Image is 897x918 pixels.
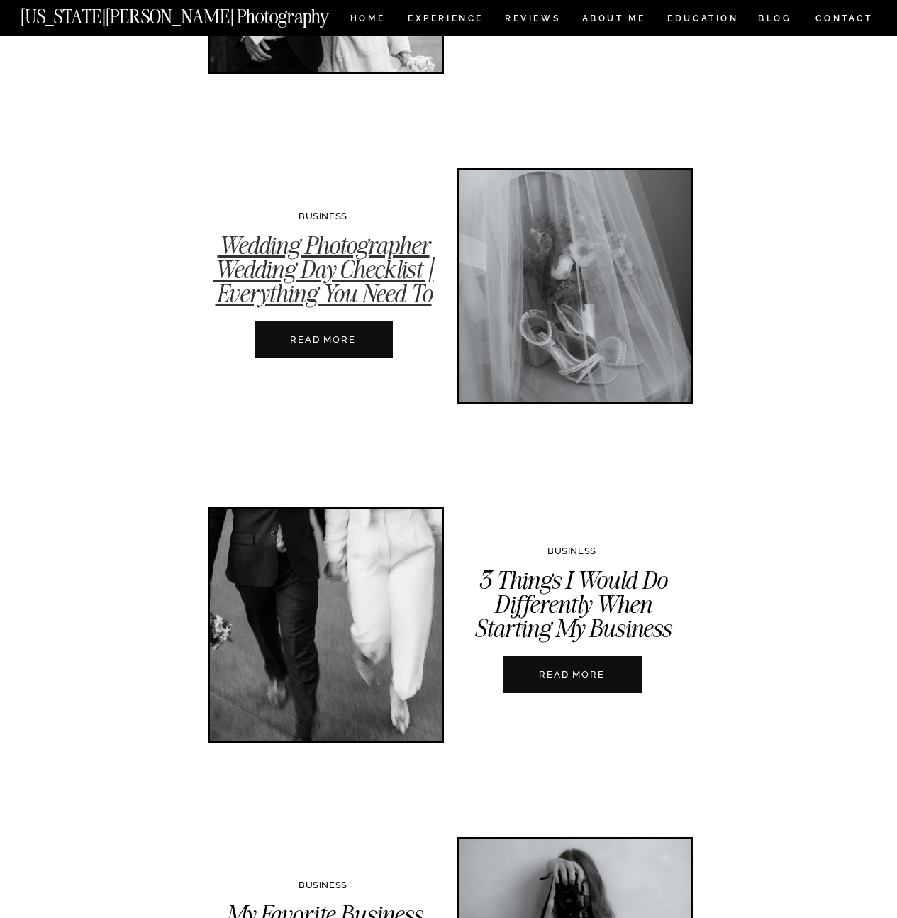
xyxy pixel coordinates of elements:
[503,656,642,693] a: 3 Things I Would Do Differently When Starting My Business
[408,14,482,26] a: Experience
[245,333,402,346] a: READ MORE
[758,14,792,26] a: BLOG
[255,321,393,358] a: Wedding Photographer Wedding Day Checklist | Everything You Need To Bring
[213,230,434,333] a: Wedding Photographer Wedding Day Checklist | Everything You Need To Bring
[210,509,442,741] a: 3 Things I Would Do Differently When Starting My Business
[581,14,646,26] a: ABOUT ME
[815,11,874,26] a: CONTACT
[494,668,651,681] a: READ MORE
[474,565,671,643] a: 3 Things I Would Do Differently When Starting My Business
[347,14,388,26] a: HOME
[459,170,691,402] a: Wedding Photographer Wedding Day Checklist | Everything You Need To Bring
[666,14,740,26] a: EDUCATION
[299,880,347,890] a: BUSINESS
[21,7,377,19] a: [US_STATE][PERSON_NAME] Photography
[547,546,596,556] a: BUSINESS
[299,211,347,221] a: BUSINESS
[505,14,558,26] a: REVIEWS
